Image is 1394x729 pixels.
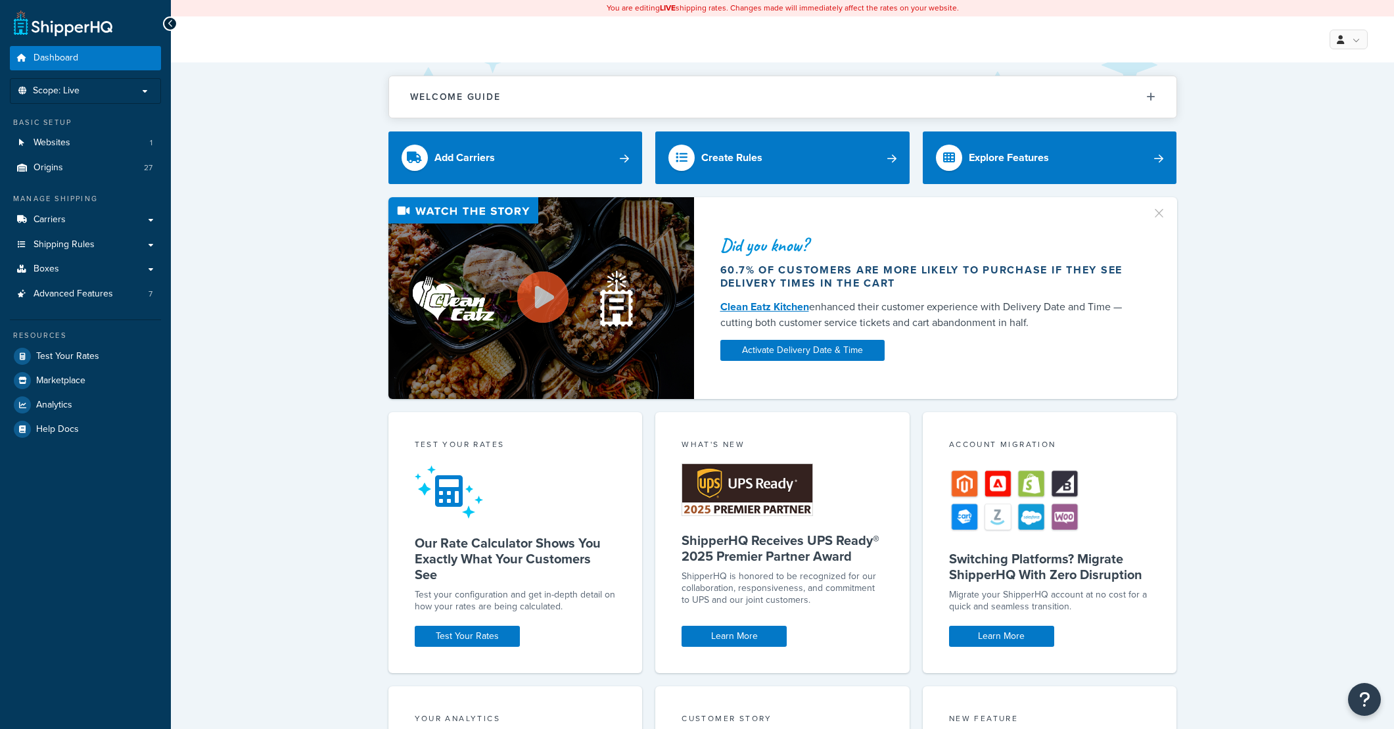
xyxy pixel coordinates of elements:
[36,351,99,362] span: Test Your Rates
[682,532,883,564] h5: ShipperHQ Receives UPS Ready® 2025 Premier Partner Award
[434,149,495,167] div: Add Carriers
[34,53,78,64] span: Dashboard
[10,46,161,70] a: Dashboard
[10,131,161,155] li: Websites
[655,131,910,184] a: Create Rules
[388,197,694,399] img: Video thumbnail
[415,713,616,728] div: Your Analytics
[10,233,161,257] a: Shipping Rules
[10,330,161,341] div: Resources
[388,131,643,184] a: Add Carriers
[10,156,161,180] li: Origins
[720,299,809,314] a: Clean Eatz Kitchen
[10,117,161,128] div: Basic Setup
[144,162,152,174] span: 27
[682,571,883,606] p: ShipperHQ is honored to be recognized for our collaboration, responsiveness, and commitment to UP...
[150,137,152,149] span: 1
[10,208,161,232] a: Carriers
[34,162,63,174] span: Origins
[10,282,161,306] a: Advanced Features7
[34,289,113,300] span: Advanced Features
[10,393,161,417] a: Analytics
[10,131,161,155] a: Websites1
[10,282,161,306] li: Advanced Features
[415,535,616,582] h5: Our Rate Calculator Shows You Exactly What Your Customers See
[10,344,161,368] a: Test Your Rates
[660,2,676,14] b: LIVE
[10,417,161,441] a: Help Docs
[682,626,787,647] a: Learn More
[720,299,1136,331] div: enhanced their customer experience with Delivery Date and Time — cutting both customer service ti...
[34,214,66,225] span: Carriers
[10,193,161,204] div: Manage Shipping
[10,257,161,281] a: Boxes
[949,551,1151,582] h5: Switching Platforms? Migrate ShipperHQ With Zero Disruption
[1348,683,1381,716] button: Open Resource Center
[923,131,1177,184] a: Explore Features
[389,76,1176,118] button: Welcome Guide
[34,264,59,275] span: Boxes
[34,239,95,250] span: Shipping Rules
[36,400,72,411] span: Analytics
[410,92,501,102] h2: Welcome Guide
[701,149,762,167] div: Create Rules
[36,375,85,387] span: Marketplace
[682,438,883,454] div: What's New
[10,369,161,392] a: Marketplace
[949,589,1151,613] div: Migrate your ShipperHQ account at no cost for a quick and seamless transition.
[949,438,1151,454] div: Account Migration
[720,236,1136,254] div: Did you know?
[949,713,1151,728] div: New Feature
[34,137,70,149] span: Websites
[149,289,152,300] span: 7
[949,626,1054,647] a: Learn More
[415,626,520,647] a: Test Your Rates
[720,340,885,361] a: Activate Delivery Date & Time
[969,149,1049,167] div: Explore Features
[415,438,616,454] div: Test your rates
[720,264,1136,290] div: 60.7% of customers are more likely to purchase if they see delivery times in the cart
[682,713,883,728] div: Customer Story
[10,156,161,180] a: Origins27
[36,424,79,435] span: Help Docs
[33,85,80,97] span: Scope: Live
[415,589,616,613] div: Test your configuration and get in-depth detail on how your rates are being calculated.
